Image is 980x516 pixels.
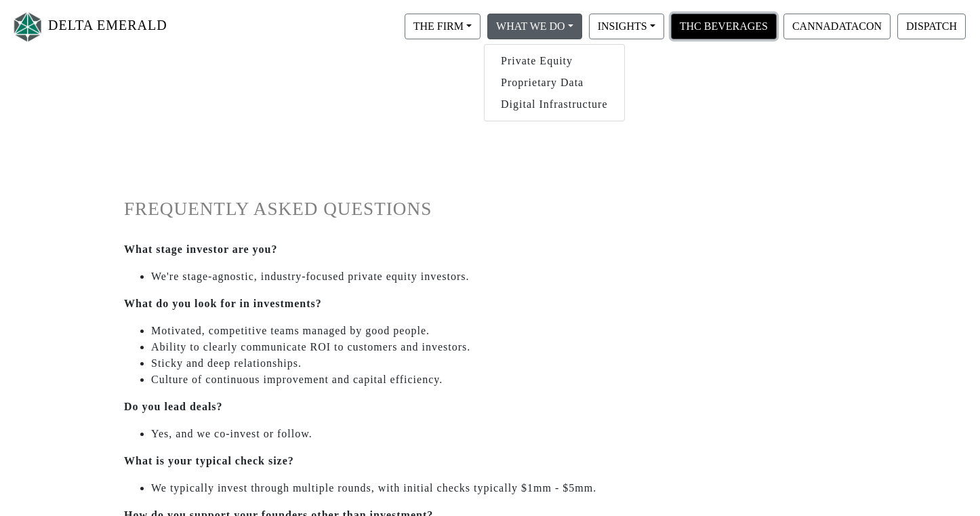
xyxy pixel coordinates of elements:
strong: What do you look for in investments? [124,298,322,309]
strong: Do you lead deals? [124,401,223,412]
button: INSIGHTS [589,14,664,39]
h1: FREQUENTLY ASKED QUESTIONS [124,198,856,220]
button: THE FIRM [405,14,481,39]
button: DISPATCH [897,14,966,39]
button: THC BEVERAGES [671,14,777,39]
button: WHAT WE DO [487,14,582,39]
img: Logo [11,9,45,45]
li: We're stage-agnostic, industry-focused private equity investors. [151,269,856,285]
li: Motivated, competitive teams managed by good people. [151,323,856,339]
a: Proprietary Data [485,72,624,94]
li: Sticky and deep relationships. [151,355,856,372]
a: THC BEVERAGES [668,20,780,31]
li: Culture of continuous improvement and capital efficiency. [151,372,856,388]
strong: What is your typical check size? [124,455,294,467]
a: DISPATCH [894,20,969,31]
button: CANNADATACON [783,14,891,39]
a: CANNADATACON [780,20,894,31]
li: We typically invest through multiple rounds, with initial checks typically $1mm - $5mm. [151,480,856,496]
li: Yes, and we co-invest or follow. [151,426,856,442]
a: Digital Infrastructure [485,94,624,115]
a: Private Equity [485,50,624,72]
a: DELTA EMERALD [11,5,167,48]
strong: What stage investor are you? [124,243,278,255]
div: THE FIRM [484,44,625,121]
li: Ability to clearly communicate ROI to customers and investors. [151,339,856,355]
